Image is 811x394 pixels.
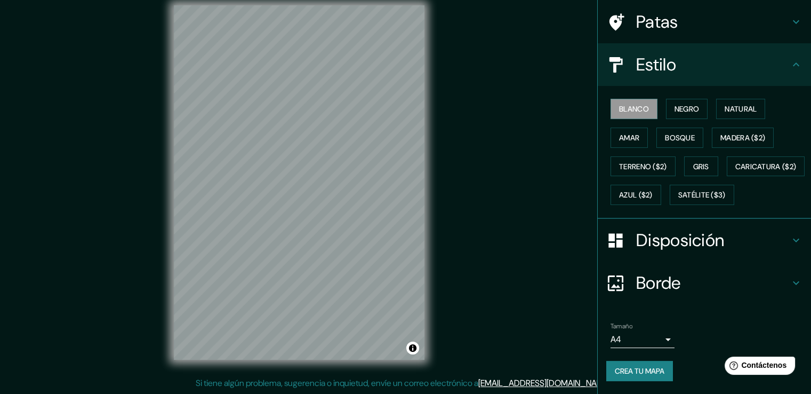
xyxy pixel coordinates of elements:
div: Patas [598,1,811,43]
div: Disposición [598,219,811,262]
button: Satélite ($3) [670,185,734,205]
font: Satélite ($3) [678,191,726,200]
button: Activar o desactivar atribución [406,342,419,354]
button: Madera ($2) [712,128,774,148]
font: Tamaño [611,322,632,330]
font: Natural [725,104,757,114]
font: Patas [636,11,678,33]
font: A4 [611,334,621,345]
font: Borde [636,272,681,294]
font: Terreno ($2) [619,162,667,171]
iframe: Lanzador de widgets de ayuda [716,352,799,382]
font: Gris [693,162,709,171]
button: Crea tu mapa [606,361,673,381]
div: A4 [611,331,675,348]
div: Borde [598,262,811,304]
font: Caricatura ($2) [735,162,797,171]
font: Bosque [665,133,695,143]
button: Caricatura ($2) [727,156,805,177]
a: [EMAIL_ADDRESS][DOMAIN_NAME] [478,377,610,389]
button: Terreno ($2) [611,156,676,177]
button: Amar [611,128,648,148]
font: Madera ($2) [720,133,765,143]
div: Estilo [598,43,811,86]
font: Disposición [636,229,724,251]
font: Azul ($2) [619,191,653,200]
font: Amar [619,133,639,143]
font: Blanco [619,104,649,114]
button: Bosque [656,128,703,148]
font: Negro [675,104,700,114]
button: Gris [684,156,718,177]
button: Blanco [611,99,657,119]
button: Azul ($2) [611,185,661,205]
font: Crea tu mapa [615,366,664,376]
font: Si tiene algún problema, sugerencia o inquietud, envíe un correo electrónico a [196,377,478,389]
button: Negro [666,99,708,119]
font: Estilo [636,53,676,76]
button: Natural [716,99,765,119]
canvas: Mapa [174,5,424,360]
